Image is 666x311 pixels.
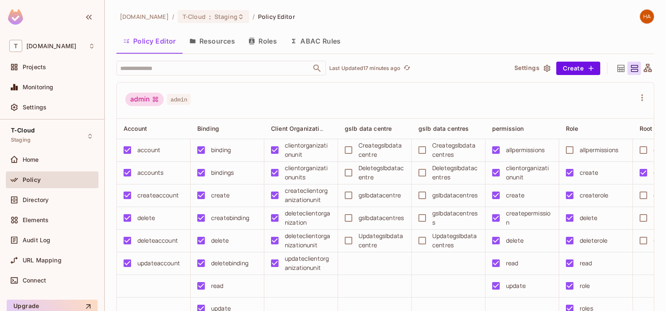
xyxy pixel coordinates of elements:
div: createclientorganizationunit [285,186,331,205]
span: Connect [23,277,46,284]
div: gslbdatacentre [359,191,401,200]
span: Policy Editor [258,13,295,21]
span: Account [124,125,147,132]
div: read [580,259,592,268]
div: create [506,191,524,200]
button: Open [311,62,323,74]
div: Creategslbdatacentre [359,141,405,159]
span: Click to refresh data [400,63,412,73]
li: / [253,13,255,21]
div: Updategslbdatacentre [359,231,405,250]
button: Resources [183,31,242,52]
div: createrole [580,191,609,200]
span: Root [640,125,653,132]
div: clientorganizationunits [285,163,331,182]
div: gslbdatacentres [359,213,404,223]
span: Projects [23,64,46,70]
div: Deletegslbdatacentres [432,163,478,182]
div: Updategslbdatacentres [432,231,478,250]
span: Home [23,156,39,163]
span: T [9,40,22,52]
img: SReyMgAAAABJRU5ErkJggg== [8,9,23,25]
div: deleteclientorganizationunit [285,231,331,250]
div: admin [125,93,164,106]
p: Last Updated 17 minutes ago [329,65,400,72]
span: URL Mapping [23,257,62,264]
span: Audit Log [23,237,50,244]
div: deleteclientorganization [285,209,331,227]
div: create [580,168,598,177]
span: T-Cloud [183,13,206,21]
div: gslbdatacentress [432,209,478,227]
span: Elements [23,217,49,223]
div: Deletegslbdatacentre [359,163,405,182]
div: createpermission [506,209,552,227]
span: gslb data centre [345,125,392,132]
div: delete [506,236,524,245]
div: delete [580,213,597,223]
span: : [209,13,212,20]
span: Policy [23,176,41,183]
span: Workspace: t-mobile.com [26,43,76,49]
div: deletebinding [211,259,248,268]
div: allpermissions [506,145,545,155]
div: updateclientorganizationunit [285,254,331,272]
span: T-Cloud [11,127,35,134]
div: bindings [211,168,234,177]
button: Create [556,62,600,75]
div: allpermissions [580,145,618,155]
span: Monitoring [23,84,54,91]
div: role [580,281,590,290]
span: gslb data centres [418,125,469,132]
div: read [506,259,519,268]
span: Binding [197,125,219,132]
button: Policy Editor [116,31,183,52]
div: createaccount [137,191,179,200]
span: the active workspace [120,13,169,21]
span: permission [492,125,524,132]
div: read [211,281,224,290]
div: delete [211,236,229,245]
span: Staging [214,13,237,21]
div: read [653,213,666,223]
div: clientorganizationunit [285,141,331,159]
div: create [211,191,230,200]
div: accounts [137,168,163,177]
span: admin [167,94,191,105]
div: binding [211,145,231,155]
div: update [506,281,526,290]
span: Staging [11,137,31,143]
div: delete [137,213,155,223]
div: Creategslbdatacentres [432,141,478,159]
div: deleteaccount [137,236,178,245]
span: refresh [403,64,410,73]
button: Settings [511,62,553,75]
div: account [137,145,160,155]
div: deleterole [580,236,608,245]
img: harani.arumalla1@t-mobile.com [640,10,654,23]
button: refresh [402,63,412,73]
span: Client Organization Unit [271,124,340,132]
span: Settings [23,104,46,111]
div: updateaccount [137,259,180,268]
span: Directory [23,197,49,203]
div: gslbdatacentres [432,191,478,200]
div: createbinding [211,213,249,223]
div: clientorganizationunit [506,163,552,182]
span: Role [566,125,578,132]
button: Roles [242,31,284,52]
button: ABAC Rules [284,31,348,52]
li: / [172,13,174,21]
